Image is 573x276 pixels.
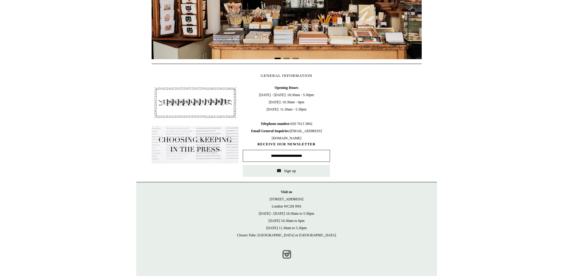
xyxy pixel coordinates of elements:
b: Email General Inquiries: [251,129,290,133]
img: pf-4db91bb9--1305-Newsletter-Button_1200x.jpg [152,84,239,121]
strong: Visit us [281,190,292,194]
button: Sign up [243,165,330,177]
span: Sign up [284,168,296,173]
a: Instagram [280,248,293,261]
button: Page 3 [293,58,299,59]
img: pf-635a2b01-aa89-4342-bbcd-4371b60f588c--In-the-press-Button_1200x.jpg [152,126,239,163]
b: Opening Hours [275,86,298,90]
iframe: google_map [334,84,421,174]
p: [STREET_ADDRESS] London WC2H 9NS [DATE] - [DATE] 10:30am to 5:30pm [DATE] 10.30am to 6pm [DATE] 1... [142,188,431,239]
span: [EMAIL_ADDRESS][DOMAIN_NAME] [251,129,322,140]
span: RECEIVE OUR NEWSLETTER [243,142,330,147]
b: Telephone number [261,122,291,126]
b: : [289,122,291,126]
button: Page 1 [275,58,281,59]
span: GENERAL INFORMATION [261,73,313,78]
span: [DATE] - [DATE]: 10:30am - 5:30pm [DATE]: 10.30am - 6pm [DATE]: 11.30am - 5.30pm 020 7613 3842 [243,84,330,142]
button: Page 2 [284,58,290,59]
